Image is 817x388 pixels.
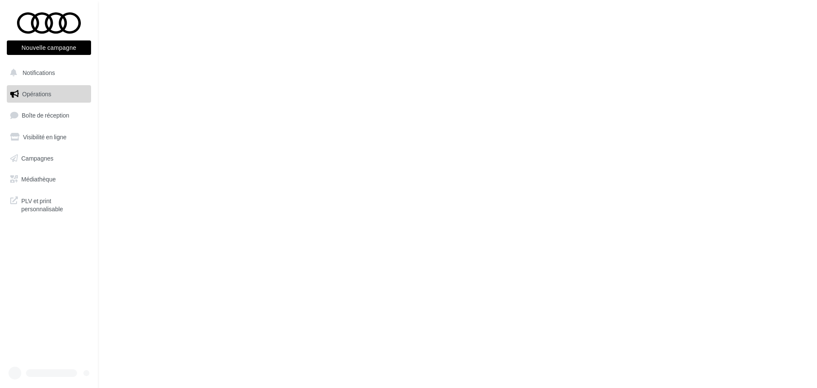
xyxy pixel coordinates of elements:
a: PLV et print personnalisable [5,192,93,217]
a: Médiathèque [5,170,93,188]
button: Notifications [5,64,89,82]
span: Médiathèque [21,175,56,183]
span: Notifications [23,69,55,76]
span: PLV et print personnalisable [21,195,88,213]
a: Visibilité en ligne [5,128,93,146]
a: Boîte de réception [5,106,93,124]
a: Campagnes [5,149,93,167]
span: Boîte de réception [22,112,69,119]
button: Nouvelle campagne [7,40,91,55]
a: Opérations [5,85,93,103]
span: Visibilité en ligne [23,133,66,141]
span: Campagnes [21,154,54,161]
span: Opérations [22,90,51,98]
